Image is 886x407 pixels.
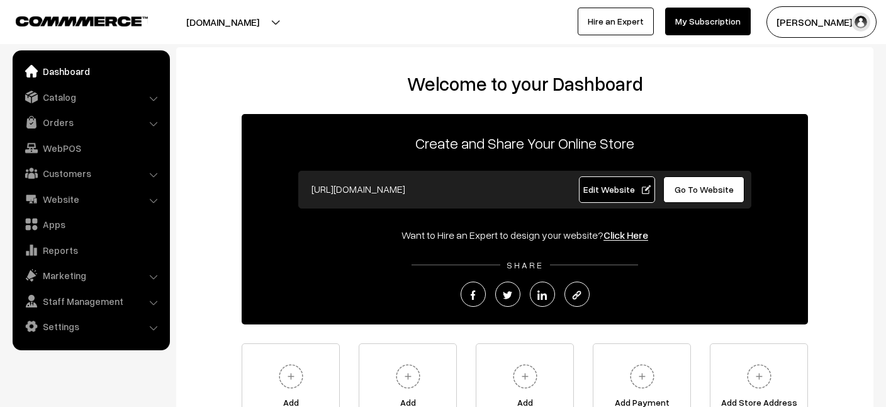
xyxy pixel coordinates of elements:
img: COMMMERCE [16,16,148,26]
a: Settings [16,315,165,338]
a: WebPOS [16,137,165,159]
h2: Welcome to your Dashboard [189,72,861,95]
a: Catalog [16,86,165,108]
a: My Subscription [665,8,751,35]
a: Go To Website [663,176,744,203]
a: Orders [16,111,165,134]
a: Click Here [603,229,648,241]
div: Want to Hire an Expert to design your website? [242,227,808,243]
a: Website [16,188,165,210]
a: Marketing [16,264,165,287]
p: Create and Share Your Online Store [242,132,808,154]
a: Dashboard [16,60,165,83]
button: [DOMAIN_NAME] [142,6,303,38]
button: [PERSON_NAME] S… [766,6,877,38]
a: Customers [16,162,165,185]
img: plus.svg [742,359,777,394]
a: Hire an Expert [578,8,654,35]
img: plus.svg [391,359,425,394]
img: plus.svg [274,359,308,394]
span: Go To Website [675,184,734,195]
a: Edit Website [579,176,656,203]
span: Edit Website [583,184,651,195]
img: plus.svg [508,359,542,394]
img: plus.svg [625,359,659,394]
span: SHARE [500,260,550,270]
a: COMMMERCE [16,13,126,28]
a: Reports [16,239,165,261]
img: user [851,13,870,32]
a: Staff Management [16,290,165,312]
a: Apps [16,213,165,236]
